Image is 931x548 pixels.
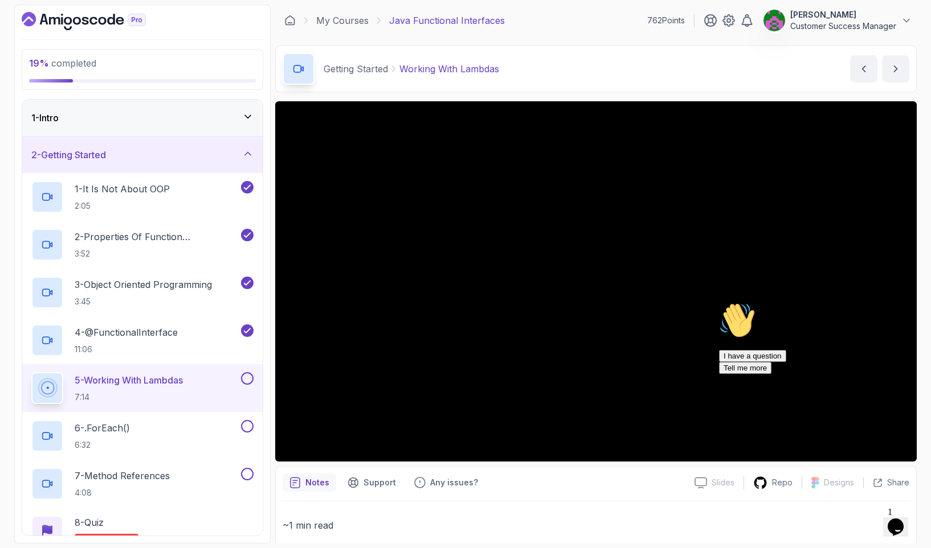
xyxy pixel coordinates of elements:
a: Dashboard [284,15,296,26]
p: 762 Points [647,15,685,26]
h3: 2 - Getting Started [31,148,106,162]
button: 1-Intro [22,100,263,136]
p: Working With Lambdas [399,62,499,76]
div: 👋Hi! How can we help?I have a questionTell me more [5,5,210,76]
p: Java Functional Interfaces [389,14,505,27]
p: ~1 min read [283,517,909,533]
iframe: chat widget [714,298,920,497]
button: 3-Object Oriented Programming3:45 [31,277,254,308]
button: previous content [850,55,877,83]
button: I have a question [5,52,72,64]
p: 1 - It Is Not About OOP [75,182,170,196]
p: 6 - .forEach() [75,421,130,435]
iframe: chat widget [883,502,920,537]
p: 4 - @FunctionalInterface [75,325,178,339]
h3: 1 - Intro [31,111,59,125]
button: notes button [283,473,336,492]
span: 19 % [29,57,49,69]
p: 6:32 [75,439,130,451]
p: 3 - Object Oriented Programming [75,278,212,291]
p: 7 - Method References [75,469,170,483]
button: 4-@FunctionalInterface11:06 [31,324,254,356]
p: 3:45 [75,296,212,307]
p: Customer Success Manager [790,20,896,32]
span: completed [29,57,96,69]
p: Support [364,477,396,488]
button: user profile image[PERSON_NAME]Customer Success Manager [763,9,912,32]
p: Slides [712,477,734,488]
p: 4:08 [75,487,170,498]
button: 5-Working With Lambdas7:14 [31,372,254,404]
button: 7-Method References4:08 [31,468,254,500]
span: Hi! How can we help? [5,34,113,43]
img: user profile image [763,10,785,31]
p: [PERSON_NAME] [790,9,896,20]
button: Feedback button [407,473,485,492]
img: :wave: [5,5,41,41]
a: Dashboard [22,12,172,30]
p: 3:52 [75,248,239,259]
button: 1-It Is Not About OOP2:05 [31,181,254,213]
p: 7:14 [75,392,183,403]
button: 6-.forEach()6:32 [31,420,254,452]
button: 8-QuizRequired-quiz [31,516,254,547]
p: Notes [305,477,329,488]
p: 5 - Working With Lambdas [75,373,183,387]
p: Getting Started [324,62,388,76]
button: 2-Properties Of Function Programming3:52 [31,229,254,261]
p: 2:05 [75,200,170,212]
button: next content [882,55,909,83]
button: 2-Getting Started [22,137,263,173]
button: Tell me more [5,64,57,76]
p: 11:06 [75,344,178,355]
p: Any issues? [430,477,478,488]
button: Support button [341,473,403,492]
p: 2 - Properties Of Function Programming [75,230,239,244]
a: My Courses [316,14,369,27]
p: 8 - Quiz [75,516,104,529]
iframe: 5 - Working with Lambdas [275,101,917,462]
